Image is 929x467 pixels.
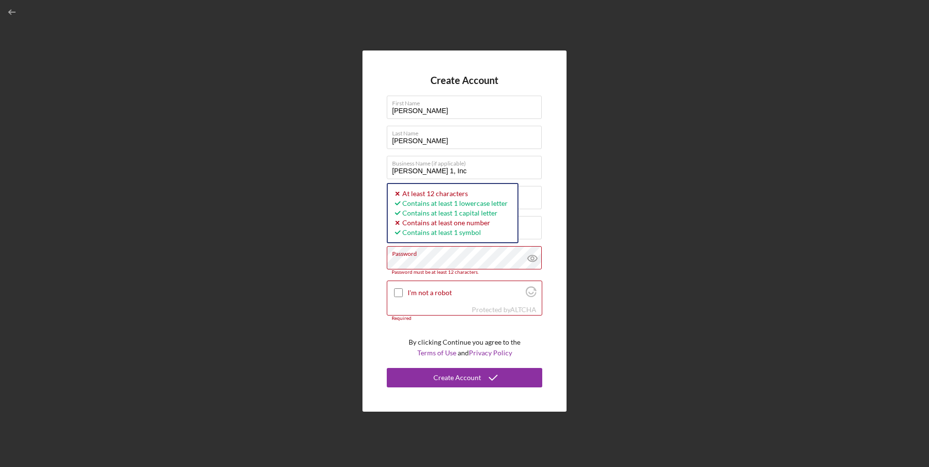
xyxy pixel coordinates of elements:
div: Contains at least one number [393,218,508,228]
label: Password [392,247,542,257]
div: At least 12 characters [393,189,508,199]
div: Required [387,316,542,321]
a: Terms of Use [417,349,456,357]
div: Contains at least 1 lowercase letter [393,199,508,208]
label: I'm not a robot [408,289,523,297]
a: Visit Altcha.org [526,290,536,299]
a: Privacy Policy [469,349,512,357]
div: Password must be at least 12 characters. [387,269,542,275]
div: Contains at least 1 symbol [393,228,508,237]
button: Create Account [387,368,542,387]
label: First Name [392,96,542,107]
div: Contains at least 1 capital letter [393,208,508,218]
div: Create Account [433,368,481,387]
a: Visit Altcha.org [510,305,536,314]
p: By clicking Continue you agree to the and [409,337,520,359]
h4: Create Account [430,75,499,86]
label: Last Name [392,126,542,137]
label: Business Name (if applicable) [392,156,542,167]
div: Protected by [472,306,536,314]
